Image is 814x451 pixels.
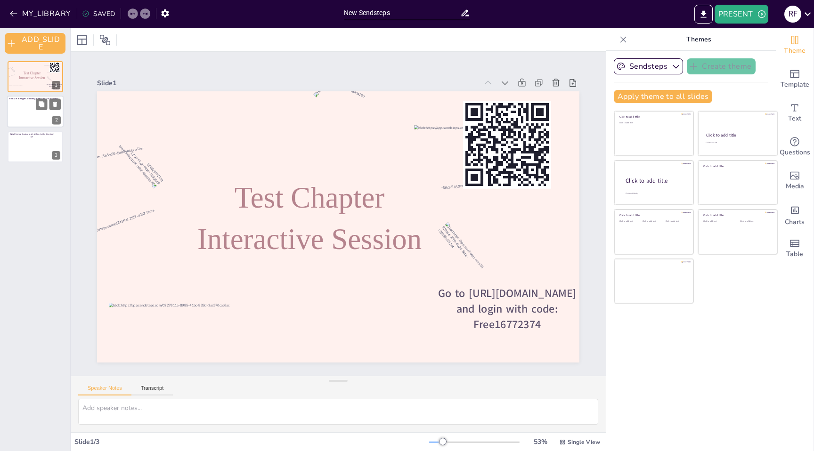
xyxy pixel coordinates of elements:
[631,28,766,51] p: Themes
[626,192,685,194] div: Click to add body
[7,6,75,21] button: MY_LIBRARY
[131,385,173,395] button: Transcript
[740,220,770,223] div: Click to add text
[568,438,600,446] span: Single View
[438,286,576,332] span: Go to [URL][DOMAIN_NAME] and login with code: Free16772374
[703,220,733,223] div: Click to add text
[529,437,552,446] div: 53 %
[784,6,801,23] div: R F
[9,97,58,100] span: What are the types of testing we do in Accounts Area?
[74,32,90,48] div: Layout
[614,90,712,103] button: Apply theme to all slides
[706,132,769,138] div: Click to add title
[784,46,806,56] span: Theme
[776,96,814,130] div: Add text boxes
[776,62,814,96] div: Add ready made slides
[703,164,771,168] div: Click to add title
[52,81,60,89] div: 1
[82,9,115,18] div: SAVED
[619,220,641,223] div: Click to add text
[36,99,47,110] button: Duplicate Slide
[780,147,810,158] span: Questions
[52,116,61,125] div: 2
[776,28,814,62] div: Change the overall theme
[614,58,683,74] button: Sendsteps
[788,113,801,124] span: Text
[666,220,687,223] div: Click to add text
[8,131,63,162] div: 3
[706,142,768,144] div: Click to add text
[626,177,686,185] div: Click to add title
[776,232,814,266] div: Add a table
[687,58,756,74] button: Create theme
[776,198,814,232] div: Add charts and graphs
[781,80,809,90] span: Template
[19,72,45,80] span: Test Chapter Interactive Session
[344,6,460,20] input: INSERT_TITLE
[786,181,804,192] span: Media
[715,5,768,24] button: PRESENT
[47,84,63,89] span: Go to [URL][DOMAIN_NAME] and login with code: Free16772374
[643,220,664,223] div: Click to add text
[49,99,61,110] button: Delete Slide
[703,213,771,217] div: Click to add title
[619,213,687,217] div: Click to add title
[786,249,803,259] span: Table
[10,133,54,138] span: What testing is your team tester mostly involved in?
[197,181,422,255] span: Test Chapter Interactive Session
[5,33,65,54] button: ADD_SLIDE
[694,5,713,24] button: EXPORT_TO_POWERPOINT
[619,122,687,124] div: Click to add text
[776,164,814,198] div: Add images, graphics, shapes or video
[97,79,478,88] div: Slide 1
[619,115,687,119] div: Click to add title
[785,217,805,227] span: Charts
[52,151,60,160] div: 3
[7,96,64,128] div: 2
[78,385,131,395] button: Speaker Notes
[8,61,63,92] div: 1
[99,34,111,46] span: Position
[784,5,801,24] button: R F
[74,437,429,446] div: Slide 1 / 3
[776,130,814,164] div: Get real-time input from your audience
